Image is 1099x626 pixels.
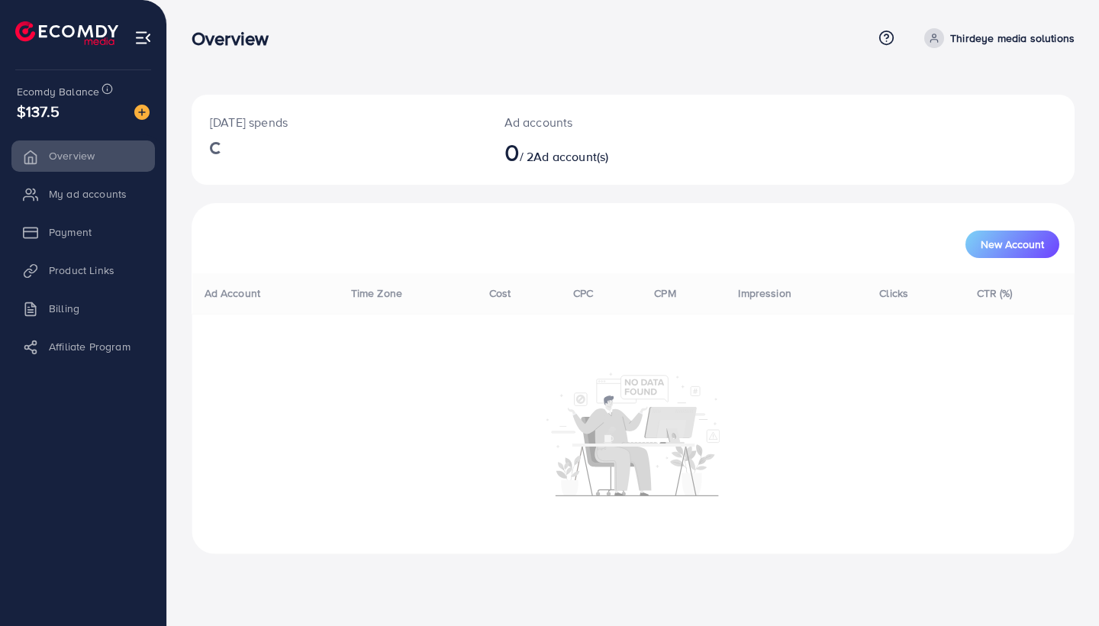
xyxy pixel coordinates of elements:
span: $137.5 [17,100,60,122]
span: 0 [504,134,520,169]
img: menu [134,29,152,47]
img: image [134,105,150,120]
p: [DATE] spends [210,113,468,131]
p: Ad accounts [504,113,688,131]
button: New Account [965,231,1059,258]
a: Thirdeye media solutions [918,28,1075,48]
h3: Overview [192,27,281,50]
p: Thirdeye media solutions [950,29,1075,47]
h2: / 2 [504,137,688,166]
span: Ad account(s) [533,148,608,165]
span: New Account [981,239,1044,250]
img: logo [15,21,118,45]
span: Ecomdy Balance [17,84,99,99]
